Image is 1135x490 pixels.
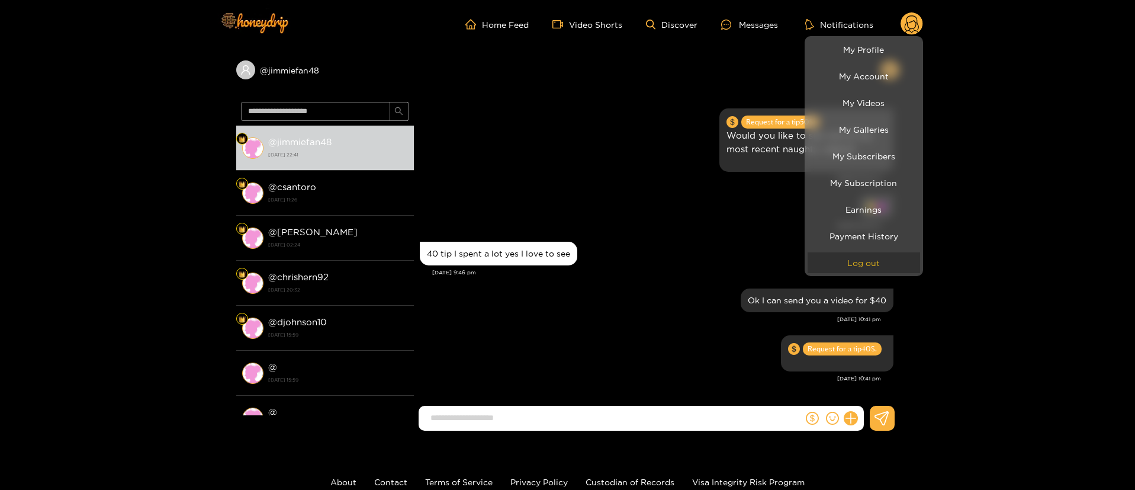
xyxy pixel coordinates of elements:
[808,146,920,166] a: My Subscribers
[808,39,920,60] a: My Profile
[808,66,920,87] a: My Account
[808,199,920,220] a: Earnings
[808,226,920,246] a: Payment History
[808,252,920,273] button: Log out
[808,119,920,140] a: My Galleries
[808,92,920,113] a: My Videos
[808,172,920,193] a: My Subscription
